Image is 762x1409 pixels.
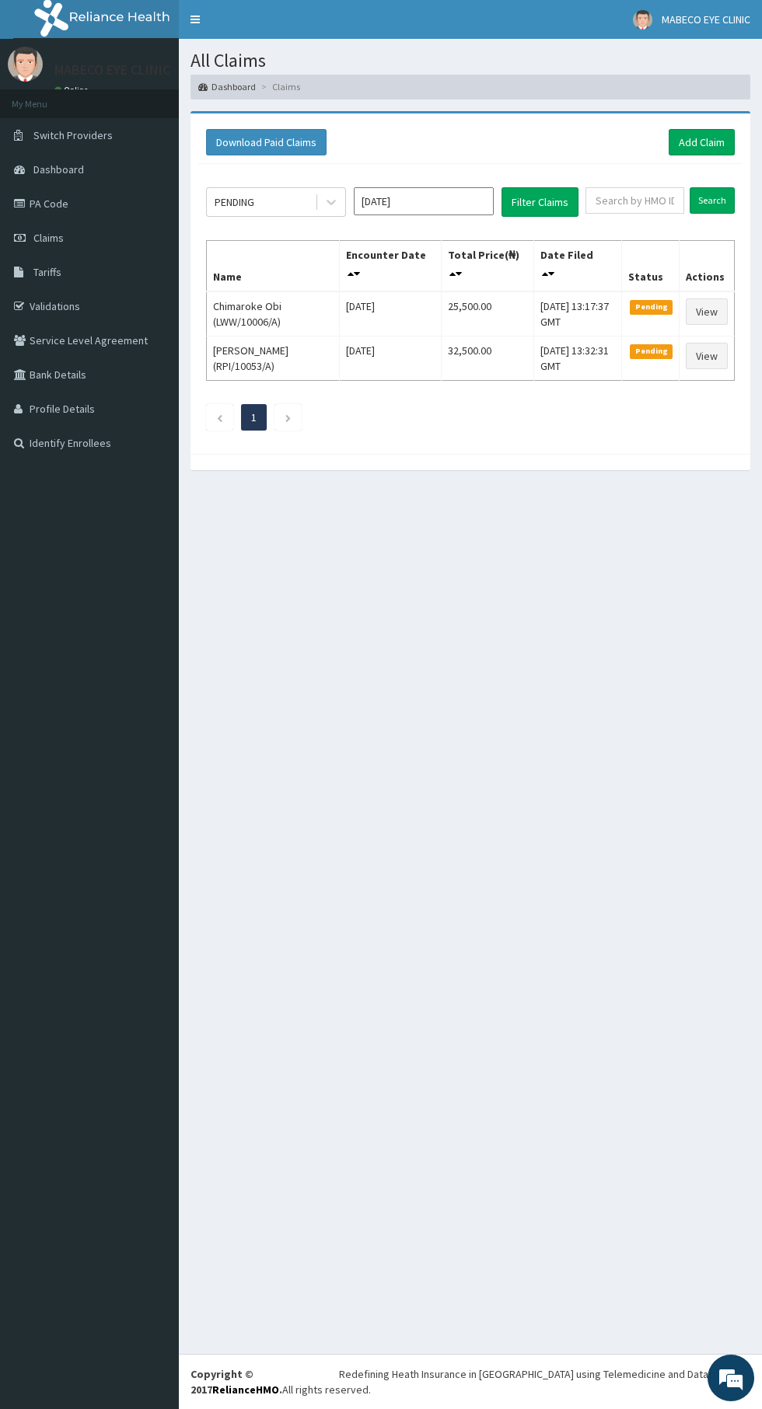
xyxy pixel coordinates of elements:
[33,162,84,176] span: Dashboard
[622,240,680,291] th: Status
[630,344,673,358] span: Pending
[441,240,533,291] th: Total Price(₦)
[669,129,735,155] a: Add Claim
[340,336,442,380] td: [DATE]
[206,129,327,155] button: Download Paid Claims
[212,1383,279,1397] a: RelianceHMO
[33,265,61,279] span: Tariffs
[534,291,622,337] td: [DATE] 13:17:37 GMT
[190,1367,282,1397] strong: Copyright © 2017 .
[285,410,292,424] a: Next page
[502,187,578,217] button: Filter Claims
[190,51,750,71] h1: All Claims
[340,291,442,337] td: [DATE]
[690,187,735,214] input: Search
[54,63,170,77] p: MABECO EYE CLINIC
[441,336,533,380] td: 32,500.00
[534,336,622,380] td: [DATE] 13:32:31 GMT
[257,80,300,93] li: Claims
[8,47,43,82] img: User Image
[340,240,442,291] th: Encounter Date
[534,240,622,291] th: Date Filed
[251,410,257,424] a: Page 1 is your current page
[33,128,113,142] span: Switch Providers
[630,300,673,314] span: Pending
[633,10,652,30] img: User Image
[679,240,734,291] th: Actions
[207,336,340,380] td: [PERSON_NAME] (RPI/10053/A)
[686,298,728,325] a: View
[54,85,92,96] a: Online
[441,291,533,337] td: 25,500.00
[354,187,494,215] input: Select Month and Year
[339,1366,750,1382] div: Redefining Heath Insurance in [GEOGRAPHIC_DATA] using Telemedicine and Data Science!
[207,291,340,337] td: Chimaroke Obi (LWW/10006/A)
[198,80,256,93] a: Dashboard
[662,12,750,26] span: MABECO EYE CLINIC
[33,231,64,245] span: Claims
[179,1354,762,1409] footer: All rights reserved.
[215,194,254,210] div: PENDING
[207,240,340,291] th: Name
[585,187,684,214] input: Search by HMO ID
[686,343,728,369] a: View
[216,410,223,424] a: Previous page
